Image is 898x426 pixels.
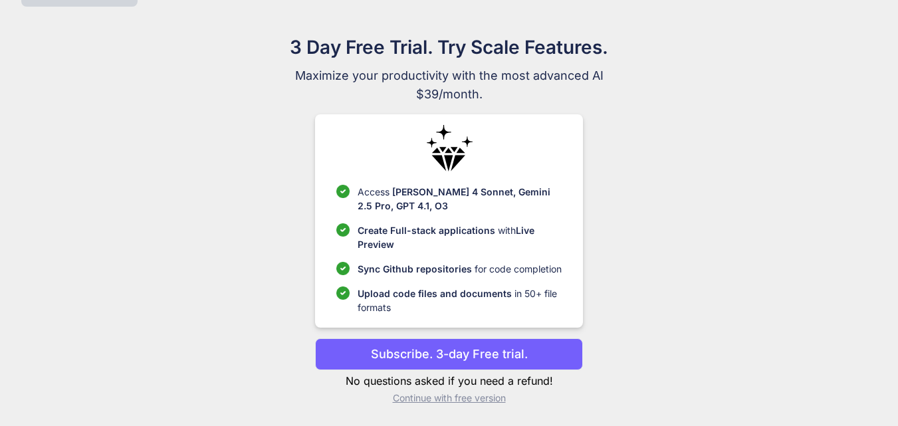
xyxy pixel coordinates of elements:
[371,345,528,363] p: Subscribe. 3-day Free trial.
[358,262,562,276] p: for code completion
[336,262,350,275] img: checklist
[336,185,350,198] img: checklist
[336,286,350,300] img: checklist
[226,33,673,61] h1: 3 Day Free Trial. Try Scale Features.
[315,338,583,370] button: Subscribe. 3-day Free trial.
[315,391,583,405] p: Continue with free version
[226,66,673,85] span: Maximize your productivity with the most advanced AI
[358,286,562,314] p: in 50+ file formats
[226,85,673,104] span: $39/month.
[358,223,562,251] p: with
[358,263,472,274] span: Sync Github repositories
[358,288,512,299] span: Upload code files and documents
[336,223,350,237] img: checklist
[358,185,562,213] p: Access
[358,186,550,211] span: [PERSON_NAME] 4 Sonnet, Gemini 2.5 Pro, GPT 4.1, O3
[358,225,498,236] span: Create Full-stack applications
[315,373,583,389] p: No questions asked if you need a refund!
